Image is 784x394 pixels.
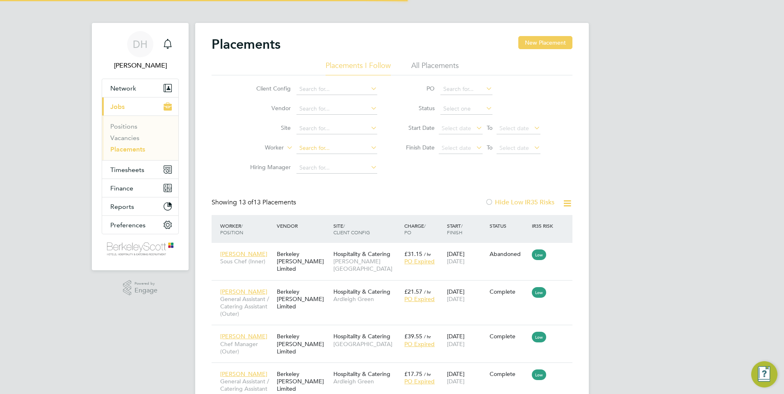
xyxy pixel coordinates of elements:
[133,39,148,50] span: DH
[333,288,390,295] span: Hospitality & Catering
[532,249,546,260] span: Low
[484,142,495,153] span: To
[404,258,435,265] span: PO Expired
[212,36,280,52] h2: Placements
[123,280,158,296] a: Powered byEngage
[404,288,422,295] span: £21.57
[102,31,179,70] a: DH[PERSON_NAME]
[220,250,267,258] span: [PERSON_NAME]
[102,115,178,160] div: Jobs
[110,145,145,153] a: Placements
[499,144,529,152] span: Select date
[134,287,157,294] span: Engage
[275,328,331,359] div: Berkeley [PERSON_NAME] Limited
[398,124,435,131] label: Start Date
[333,258,400,272] span: [PERSON_NAME][GEOGRAPHIC_DATA]
[404,295,435,303] span: PO Expired
[275,284,331,315] div: Berkeley [PERSON_NAME] Limited
[404,370,422,378] span: £17.75
[333,295,400,303] span: Ardleigh Green
[518,36,572,49] button: New Placement
[110,134,139,142] a: Vacancies
[499,125,529,132] span: Select date
[532,332,546,342] span: Low
[445,218,488,240] div: Start
[442,144,471,152] span: Select date
[244,104,291,112] label: Vendor
[485,198,554,206] label: Hide Low IR35 Risks
[275,218,331,233] div: Vendor
[440,103,492,115] input: Select one
[404,340,435,348] span: PO Expired
[532,369,546,380] span: Low
[110,221,146,229] span: Preferences
[110,203,134,211] span: Reports
[220,295,273,318] span: General Assistant / Catering Assistant (Outer)
[102,79,178,97] button: Network
[275,246,331,277] div: Berkeley [PERSON_NAME] Limited
[110,103,125,111] span: Jobs
[442,125,471,132] span: Select date
[445,328,488,351] div: [DATE]
[490,250,528,258] div: Abandoned
[239,198,296,206] span: 13 Placements
[110,166,144,174] span: Timesheets
[751,361,777,387] button: Engage Resource Center
[333,378,400,385] span: Ardleigh Green
[102,242,179,256] a: Go to home page
[447,295,465,303] span: [DATE]
[102,216,178,234] button: Preferences
[102,197,178,215] button: Reports
[490,333,528,340] div: Complete
[218,366,572,373] a: [PERSON_NAME]General Assistant / Catering Assistant (Outer)Berkeley [PERSON_NAME] LimitedHospital...
[110,122,137,130] a: Positions
[220,288,267,295] span: [PERSON_NAME]
[484,122,495,133] span: To
[398,85,435,92] label: PO
[333,340,400,348] span: [GEOGRAPHIC_DATA]
[404,378,435,385] span: PO Expired
[220,222,243,235] span: / Position
[447,258,465,265] span: [DATE]
[530,218,558,233] div: IR35 Risk
[447,340,465,348] span: [DATE]
[220,340,273,355] span: Chef Manager (Outer)
[402,218,445,240] div: Charge
[404,250,422,258] span: £31.15
[333,250,390,258] span: Hospitality & Catering
[411,61,459,75] li: All Placements
[447,222,463,235] span: / Finish
[110,84,136,92] span: Network
[244,163,291,171] label: Hiring Manager
[296,143,377,154] input: Search for...
[110,184,133,192] span: Finance
[296,162,377,174] input: Search for...
[326,61,391,75] li: Placements I Follow
[102,97,178,115] button: Jobs
[333,333,390,340] span: Hospitality & Catering
[445,246,488,269] div: [DATE]
[239,198,253,206] span: 13 of
[218,283,572,290] a: [PERSON_NAME]General Assistant / Catering Assistant (Outer)Berkeley [PERSON_NAME] LimitedHospital...
[107,242,173,256] img: berkeley-scott-logo-retina.png
[237,144,284,152] label: Worker
[296,103,377,115] input: Search for...
[445,366,488,389] div: [DATE]
[488,218,530,233] div: Status
[102,179,178,197] button: Finance
[445,284,488,307] div: [DATE]
[490,288,528,295] div: Complete
[244,85,291,92] label: Client Config
[134,280,157,287] span: Powered by
[532,287,546,298] span: Low
[244,124,291,131] label: Site
[331,218,402,240] div: Site
[440,84,492,95] input: Search for...
[333,370,390,378] span: Hospitality & Catering
[447,378,465,385] span: [DATE]
[218,218,275,240] div: Worker
[92,23,189,270] nav: Main navigation
[424,251,431,257] span: / hr
[490,370,528,378] div: Complete
[398,104,435,112] label: Status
